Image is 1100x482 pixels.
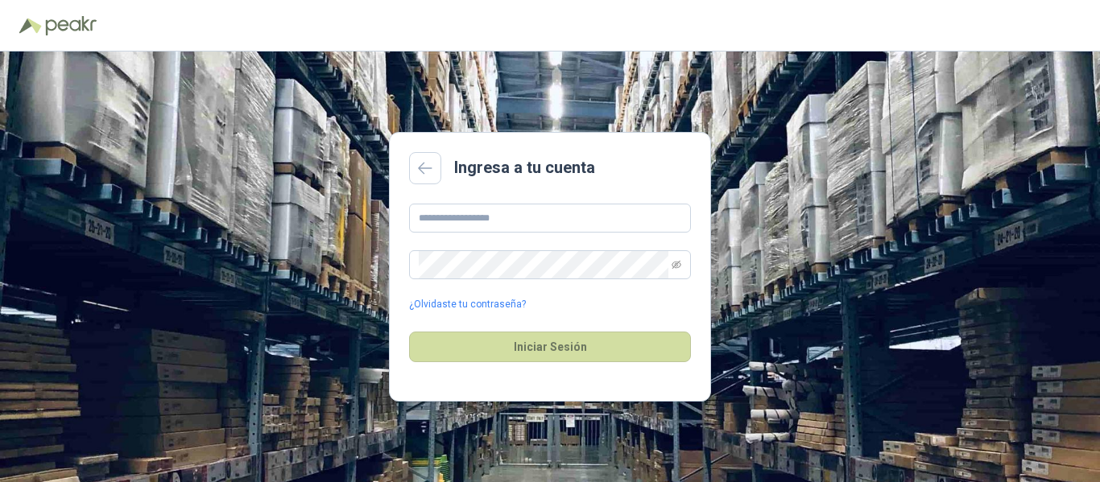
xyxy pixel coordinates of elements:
h2: Ingresa a tu cuenta [454,155,595,180]
button: Iniciar Sesión [409,332,691,362]
span: eye-invisible [672,260,681,270]
img: Peakr [45,16,97,35]
a: ¿Olvidaste tu contraseña? [409,297,526,312]
img: Logo [19,18,42,34]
